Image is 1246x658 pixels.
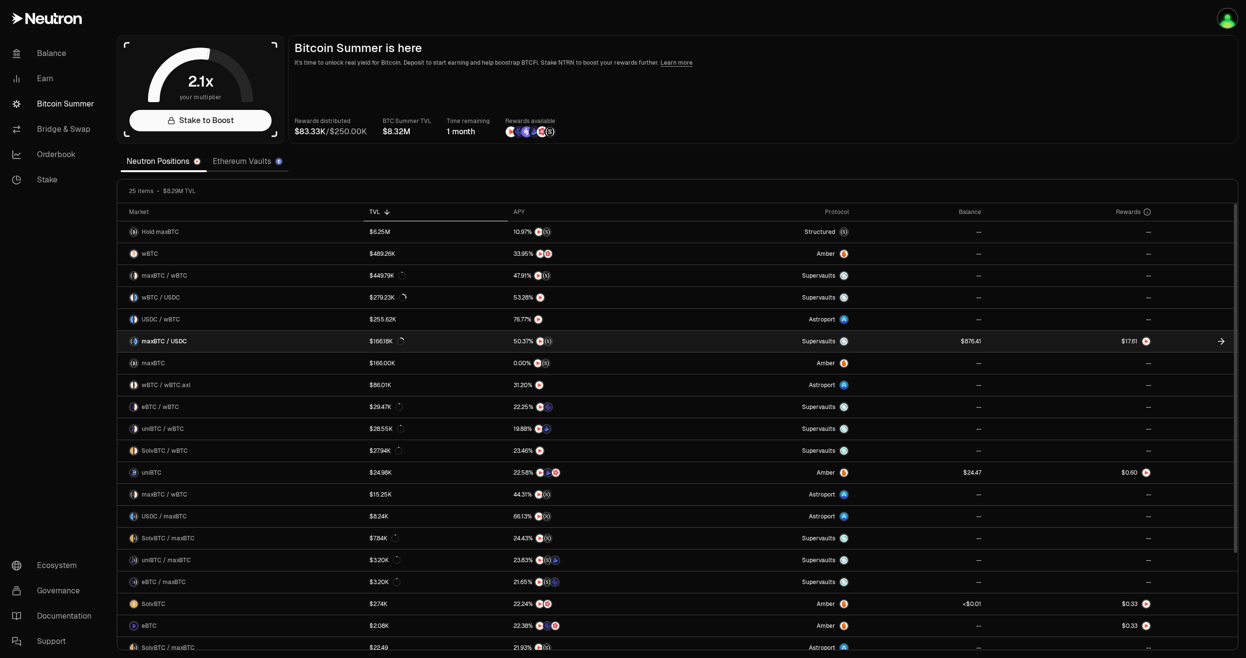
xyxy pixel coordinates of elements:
[364,221,508,243] a: $6.25M
[364,265,508,286] a: $449.79K
[130,250,138,258] img: wBTC Logo
[840,578,848,586] img: Supervaults
[117,309,364,330] a: USDC LogowBTC LogoUSDC / wBTC
[682,287,855,308] a: SupervaultsSupervaults
[117,462,364,483] a: uniBTC LogouniBTC
[117,396,364,418] a: eBTC LogowBTC LogoeBTC / wBTC
[682,506,855,527] a: Astroport
[369,359,395,367] div: $166.00K
[130,513,133,520] img: USDC Logo
[369,600,387,608] div: $2.74K
[855,506,987,527] a: --
[4,117,105,142] a: Bridge & Swap
[535,513,543,520] img: NTRN
[513,358,676,368] button: NTRNStructured Points
[207,152,289,171] a: Ethereum Vaults
[506,126,516,137] img: NTRN
[369,622,389,630] div: $2.08K
[840,534,848,542] img: Supervaults
[508,221,682,243] a: NTRNStructured Points
[535,578,543,586] img: NTRN
[682,331,855,352] a: SupervaultsSupervaults
[513,599,676,609] button: NTRNMars Fragments
[513,402,676,412] button: NTRNEtherFi Points
[513,315,676,324] button: NTRN
[855,221,987,243] a: --
[987,593,1157,615] a: NTRN Logo
[364,593,508,615] a: $2.74K
[817,359,835,367] span: Amber
[536,556,544,564] img: NTRN
[130,359,138,367] img: maxBTC Logo
[508,243,682,265] a: NTRNMars Fragments
[142,513,187,520] span: USDC / maxBTC
[142,578,186,586] span: eBTC / maxBTC
[682,265,855,286] a: SupervaultsSupervaults
[364,615,508,637] a: $2.08K
[369,294,406,302] div: $279.23K
[142,316,180,323] span: USDC / wBTC
[542,272,550,280] img: Structured Points
[117,374,364,396] a: wBTC LogowBTC.axl LogowBTC / wBTC.axl
[855,528,987,549] a: --
[840,425,848,433] img: Supervaults
[130,534,133,542] img: SolvBTC Logo
[117,418,364,440] a: uniBTC LogowBTC LogouniBTC / wBTC
[364,243,508,265] a: $489.26K
[4,41,105,66] a: Balance
[551,556,559,564] img: Bedrock Diamonds
[130,316,133,323] img: USDC Logo
[987,353,1157,374] a: --
[513,227,676,237] button: NTRNStructured Points
[130,381,133,389] img: wBTC Logo
[840,600,848,608] img: Amber
[840,294,848,302] img: Supervaults
[369,250,395,258] div: $489.26K
[117,506,364,527] a: USDC LogomaxBTC LogoUSDC / maxBTC
[802,425,835,433] span: Supervaults
[508,309,682,330] a: NTRN
[513,424,676,434] button: NTRNBedrock Diamonds
[364,287,508,308] a: $279.23K
[855,615,987,637] a: --
[987,462,1157,483] a: NTRN Logo
[521,126,532,137] img: Solv Points
[840,556,848,564] img: Supervaults
[130,228,138,236] img: maxBTC Logo
[117,221,364,243] a: maxBTC LogoHold maxBTC
[987,243,1157,265] a: --
[802,403,835,411] span: Supervaults
[364,331,508,352] a: $166.18K
[817,622,835,630] span: Amber
[802,447,835,455] span: Supervaults
[802,578,835,586] span: Supervaults
[369,578,401,586] div: $3.20K
[364,309,508,330] a: $255.62K
[130,600,138,608] img: SolvBTC Logo
[364,528,508,549] a: $7.84K
[4,66,105,91] a: Earn
[117,287,364,308] a: wBTC LogoUSDC LogowBTC / USDC
[134,294,138,302] img: USDC Logo
[117,615,364,637] a: eBTC LogoeBTC
[130,294,133,302] img: wBTC Logo
[117,243,364,265] a: wBTC LogowBTC
[987,440,1157,462] a: --
[536,534,544,542] img: NTRN
[364,353,508,374] a: $166.00K
[805,228,835,236] span: Structured
[142,272,187,280] span: maxBTC / wBTC
[987,374,1157,396] a: --
[130,425,133,433] img: uniBTC Logo
[1142,600,1150,608] img: NTRN Logo
[117,484,364,505] a: maxBTC LogowBTC LogomaxBTC / wBTC
[534,359,542,367] img: NTRN
[513,621,676,631] button: NTRNEtherFi PointsMars Fragments
[682,571,855,593] a: SupervaultsSupervaults
[987,309,1157,330] a: --
[508,528,682,549] a: NTRNStructured Points
[987,506,1157,527] a: --
[543,228,550,236] img: Structured Points
[513,534,676,543] button: NTRNStructured Points
[534,272,542,280] img: NTRN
